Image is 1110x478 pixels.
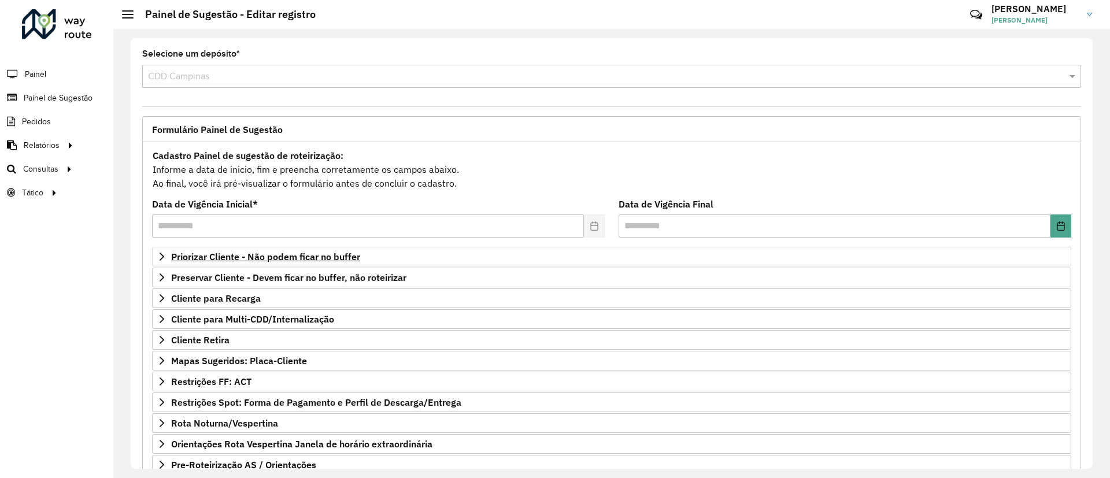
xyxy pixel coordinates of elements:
[171,335,230,344] span: Cliente Retira
[152,351,1071,370] a: Mapas Sugeridos: Placa-Cliente
[142,47,240,61] label: Selecione um depósito
[22,116,51,128] span: Pedidos
[991,3,1078,14] h3: [PERSON_NAME]
[991,15,1078,25] span: [PERSON_NAME]
[24,92,92,104] span: Painel de Sugestão
[619,197,713,211] label: Data de Vigência Final
[171,439,432,449] span: Orientações Rota Vespertina Janela de horário extraordinária
[171,314,334,324] span: Cliente para Multi-CDD/Internalização
[171,377,251,386] span: Restrições FF: ACT
[171,294,261,303] span: Cliente para Recarga
[171,398,461,407] span: Restrições Spot: Forma de Pagamento e Perfil de Descarga/Entrega
[25,68,46,80] span: Painel
[153,150,343,161] strong: Cadastro Painel de sugestão de roteirização:
[22,187,43,199] span: Tático
[171,460,316,469] span: Pre-Roteirização AS / Orientações
[152,288,1071,308] a: Cliente para Recarga
[152,148,1071,191] div: Informe a data de inicio, fim e preencha corretamente os campos abaixo. Ao final, você irá pré-vi...
[152,372,1071,391] a: Restrições FF: ACT
[152,434,1071,454] a: Orientações Rota Vespertina Janela de horário extraordinária
[134,8,316,21] h2: Painel de Sugestão - Editar registro
[152,413,1071,433] a: Rota Noturna/Vespertina
[171,273,406,282] span: Preservar Cliente - Devem ficar no buffer, não roteirizar
[152,455,1071,475] a: Pre-Roteirização AS / Orientações
[23,163,58,175] span: Consultas
[152,197,258,211] label: Data de Vigência Inicial
[171,418,278,428] span: Rota Noturna/Vespertina
[152,309,1071,329] a: Cliente para Multi-CDD/Internalização
[171,252,360,261] span: Priorizar Cliente - Não podem ficar no buffer
[171,356,307,365] span: Mapas Sugeridos: Placa-Cliente
[1050,214,1071,238] button: Choose Date
[24,139,60,151] span: Relatórios
[152,330,1071,350] a: Cliente Retira
[152,268,1071,287] a: Preservar Cliente - Devem ficar no buffer, não roteirizar
[152,247,1071,266] a: Priorizar Cliente - Não podem ficar no buffer
[152,392,1071,412] a: Restrições Spot: Forma de Pagamento e Perfil de Descarga/Entrega
[152,125,283,134] span: Formulário Painel de Sugestão
[964,2,989,27] a: Contato Rápido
